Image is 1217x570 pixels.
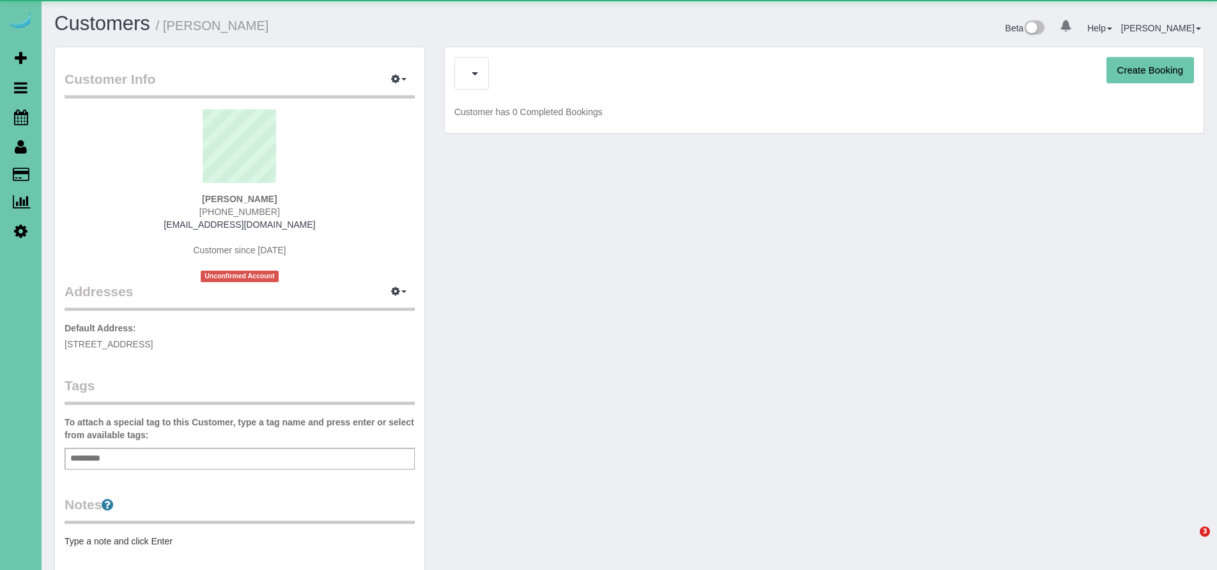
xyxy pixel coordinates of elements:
[1106,57,1194,84] button: Create Booking
[1121,23,1201,33] a: [PERSON_NAME]
[454,106,1194,118] p: Customer has 0 Completed Bookings
[1087,23,1112,33] a: Help
[1174,526,1204,557] iframe: Intercom live chat
[199,207,280,217] span: [PHONE_NUMBER]
[193,245,286,255] span: Customer since [DATE]
[65,416,415,441] label: To attach a special tag to this Customer, type a tag name and press enter or select from availabl...
[8,13,33,31] img: Automaid Logo
[201,271,279,281] span: Unconfirmed Account
[164,219,315,230] a: [EMAIL_ADDRESS][DOMAIN_NAME]
[65,376,415,405] legend: Tags
[65,535,415,548] pre: Type a note and click Enter
[156,19,269,33] small: / [PERSON_NAME]
[1023,20,1044,37] img: New interface
[65,339,153,349] span: [STREET_ADDRESS]
[54,12,150,35] a: Customers
[1005,23,1045,33] a: Beta
[65,70,415,99] legend: Customer Info
[1200,526,1210,537] span: 3
[65,322,136,335] label: Default Address:
[65,495,415,524] legend: Notes
[202,194,277,204] strong: [PERSON_NAME]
